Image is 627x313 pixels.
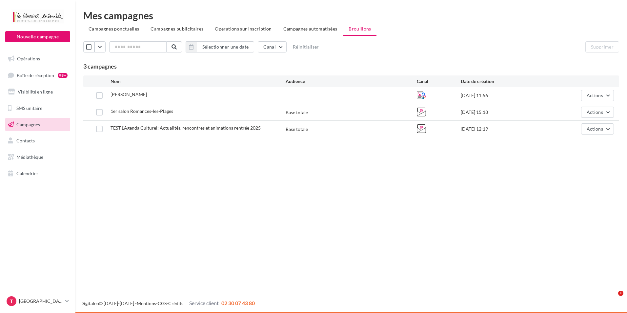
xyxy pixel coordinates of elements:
[10,298,13,304] span: T
[186,41,254,52] button: Sélectionner une date
[19,298,63,304] p: [GEOGRAPHIC_DATA]
[111,125,261,131] span: TEST L'Agenda Culturel: Actualités, rencontres et animations rentrée 2025
[461,78,548,85] div: Date de création
[137,301,156,306] a: Mentions
[83,10,619,20] div: Mes campagnes
[111,78,286,85] div: Nom
[89,26,139,31] span: Campagnes ponctuelles
[83,63,117,70] span: 3 campagnes
[111,108,173,114] span: 1er salon Romances-les-Plages
[16,138,35,143] span: Contacts
[5,295,70,307] a: T [GEOGRAPHIC_DATA]
[587,109,603,115] span: Actions
[283,26,337,31] span: Campagnes automatisées
[4,167,71,180] a: Calendrier
[168,301,183,306] a: Crédits
[581,123,614,135] button: Actions
[17,72,54,78] span: Boîte de réception
[16,105,42,111] span: SMS unitaire
[197,41,254,52] button: Sélectionner une date
[4,150,71,164] a: Médiathèque
[221,300,255,306] span: 02 30 07 43 80
[587,126,603,132] span: Actions
[581,90,614,101] button: Actions
[286,126,308,133] div: Base totale
[151,26,203,31] span: Campagnes publicitaires
[16,121,40,127] span: Campagnes
[4,134,71,148] a: Contacts
[4,101,71,115] a: SMS unitaire
[461,92,548,99] div: [DATE] 11:56
[80,301,99,306] a: Digitaleo
[417,78,460,85] div: Canal
[158,301,167,306] a: CGS
[4,52,71,66] a: Opérations
[286,78,417,85] div: Audience
[58,73,68,78] div: 99+
[461,126,548,132] div: [DATE] 12:19
[605,291,620,306] iframe: Intercom live chat
[4,118,71,132] a: Campagnes
[585,41,619,52] button: Supprimer
[18,89,53,94] span: Visibilité en ligne
[111,92,147,97] span: Maynard Toulon
[4,68,71,82] a: Boîte de réception99+
[215,26,272,31] span: Operations sur inscription
[290,43,322,51] button: Réinitialiser
[587,93,603,98] span: Actions
[461,109,548,115] div: [DATE] 15:18
[189,300,219,306] span: Service client
[258,41,287,52] button: Canal
[16,154,43,160] span: Médiathèque
[16,171,38,176] span: Calendrier
[581,107,614,118] button: Actions
[5,31,70,42] button: Nouvelle campagne
[17,56,40,61] span: Opérations
[286,109,308,116] div: Base totale
[4,85,71,99] a: Visibilité en ligne
[80,301,255,306] span: © [DATE]-[DATE] - - -
[618,291,623,296] span: 1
